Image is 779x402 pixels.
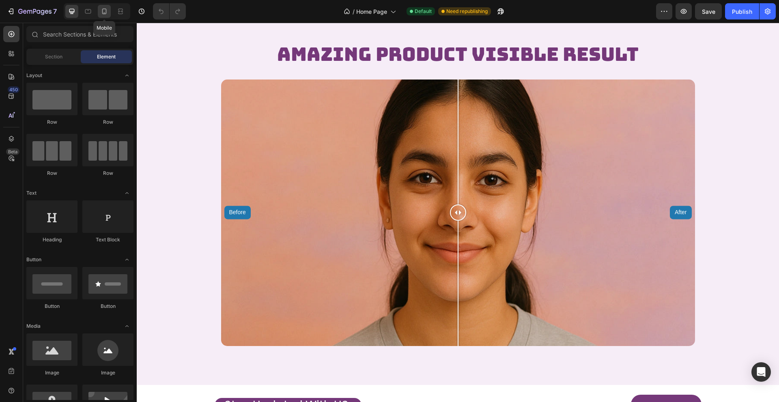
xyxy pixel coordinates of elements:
div: Image [82,369,133,376]
span: Layout [26,72,42,79]
p: 7 [53,6,57,16]
a: Follow Us [494,372,565,393]
button: 7 [3,3,60,19]
div: Heading [26,236,77,243]
input: Search Sections & Elements [26,26,133,42]
span: Home Page [356,7,387,16]
button: Publish [725,3,759,19]
h2: Stay Updated With US [78,375,225,390]
p: Follow Us [516,377,555,389]
div: Row [26,170,77,177]
div: Undo/Redo [153,3,186,19]
button: Save [695,3,722,19]
span: Section [45,53,62,60]
div: Button [82,303,133,310]
div: 450 [8,86,19,93]
div: Publish [732,7,752,16]
div: Row [82,118,133,126]
span: Save [702,8,715,15]
span: Toggle open [121,320,133,333]
span: / [353,7,355,16]
span: Media [26,322,41,330]
span: Button [26,256,41,263]
span: Toggle open [121,253,133,266]
div: Row [26,118,77,126]
span: Text [26,189,37,197]
div: Text Block [82,236,133,243]
div: Beta [6,148,19,155]
span: Default [415,8,432,15]
iframe: Design area [137,23,779,402]
div: Button [26,303,77,310]
span: Toggle open [121,187,133,200]
span: Need republishing [446,8,488,15]
span: Element [97,53,116,60]
div: After [533,183,555,196]
div: Open Intercom Messenger [751,362,771,382]
div: Image [26,369,77,376]
div: Row [82,170,133,177]
span: Toggle open [121,69,133,82]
